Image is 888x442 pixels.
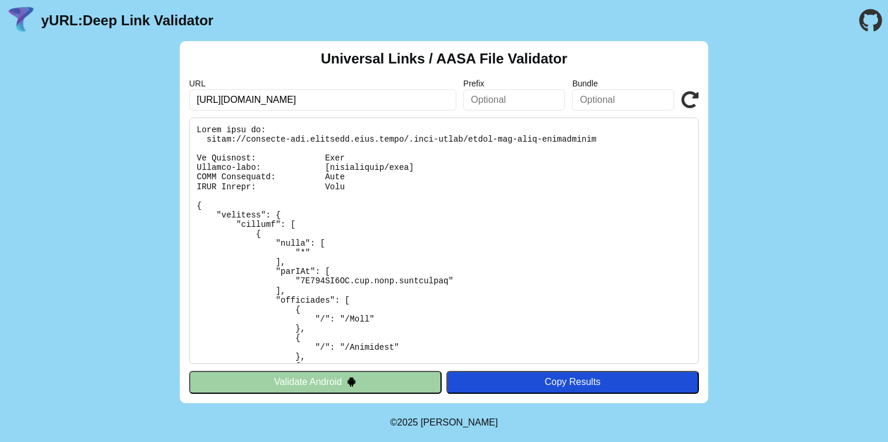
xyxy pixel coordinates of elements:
[397,417,418,427] span: 2025
[189,118,699,364] pre: Lorem ipsu do: sitam://consecte-adi.elitsedd.eius.tempo/.inci-utlab/etdol-mag-aliq-enimadminim Ve...
[446,371,699,393] button: Copy Results
[189,89,456,110] input: Required
[189,371,442,393] button: Validate Android
[6,5,36,36] img: yURL Logo
[463,79,566,88] label: Prefix
[572,89,674,110] input: Optional
[572,79,674,88] label: Bundle
[321,51,567,67] h2: Universal Links / AASA File Validator
[189,79,456,88] label: URL
[452,377,693,387] div: Copy Results
[41,12,213,29] a: yURL:Deep Link Validator
[421,417,498,427] a: Michael Ibragimchayev's Personal Site
[463,89,566,110] input: Optional
[390,403,497,442] footer: ©
[347,377,356,387] img: droidIcon.svg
